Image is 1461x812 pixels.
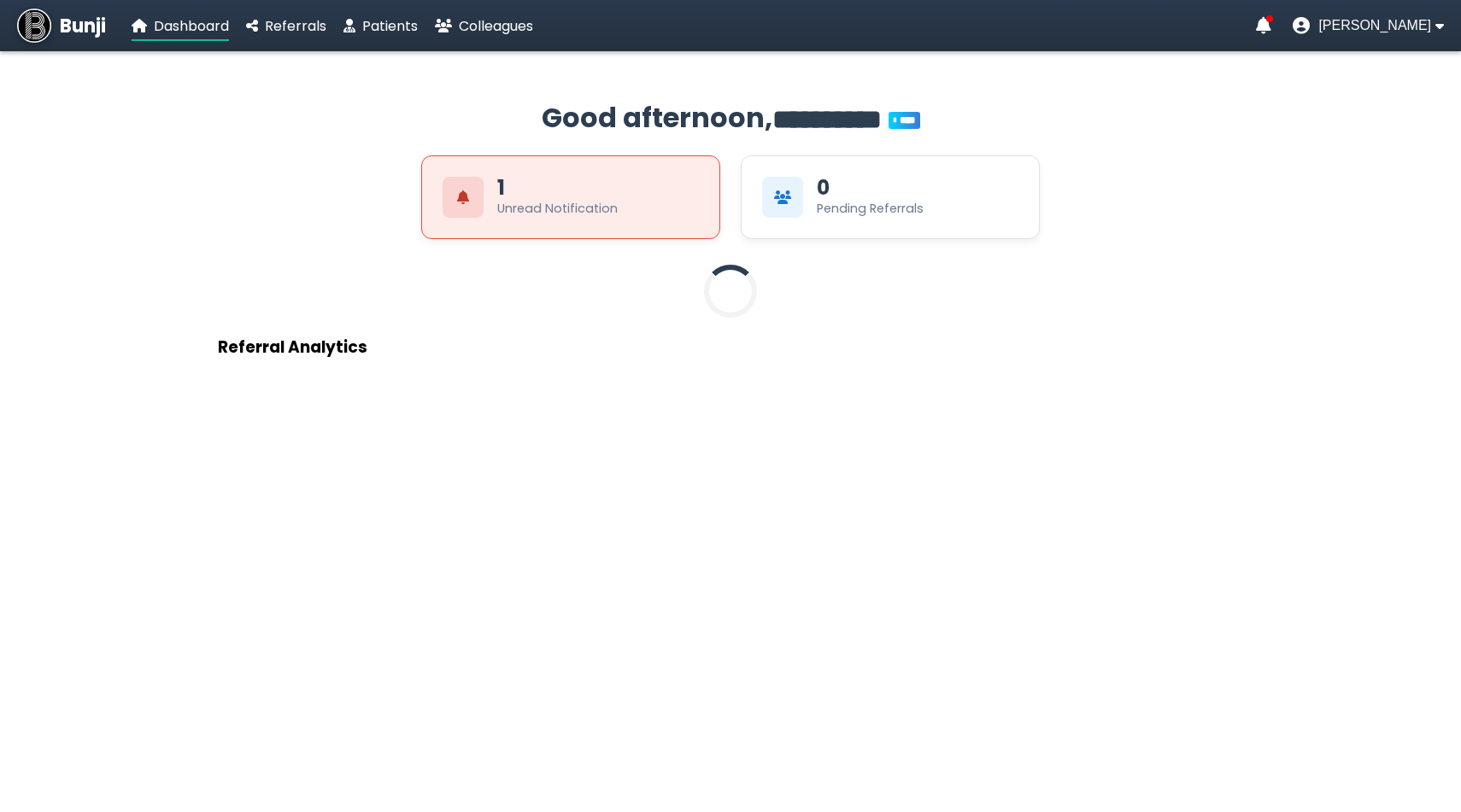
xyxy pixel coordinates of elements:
a: Bunji [17,9,106,43]
a: Notifications [1256,17,1271,34]
a: Colleagues [435,15,533,37]
a: Patients [343,15,418,37]
div: Pending Referrals [817,200,924,218]
h2: Good afternoon, [218,97,1243,138]
div: 1 [497,178,505,198]
button: User menu [1293,17,1444,34]
span: Colleagues [459,16,533,36]
img: Bunji Dental Referral Management [17,9,51,43]
a: Referrals [246,15,326,37]
h3: Referral Analytics [218,335,1243,359]
div: Unread Notification [497,200,618,218]
div: View Unread Notifications [421,155,720,239]
span: Referrals [265,16,326,36]
span: Bunji [60,12,106,40]
span: Patients [362,16,418,36]
span: Dashboard [154,16,229,36]
span: You’re on Plus! [889,112,920,129]
a: Dashboard [132,15,229,37]
span: [PERSON_NAME] [1318,18,1431,33]
div: 0 [817,178,830,198]
div: View Pending Referrals [741,155,1040,239]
